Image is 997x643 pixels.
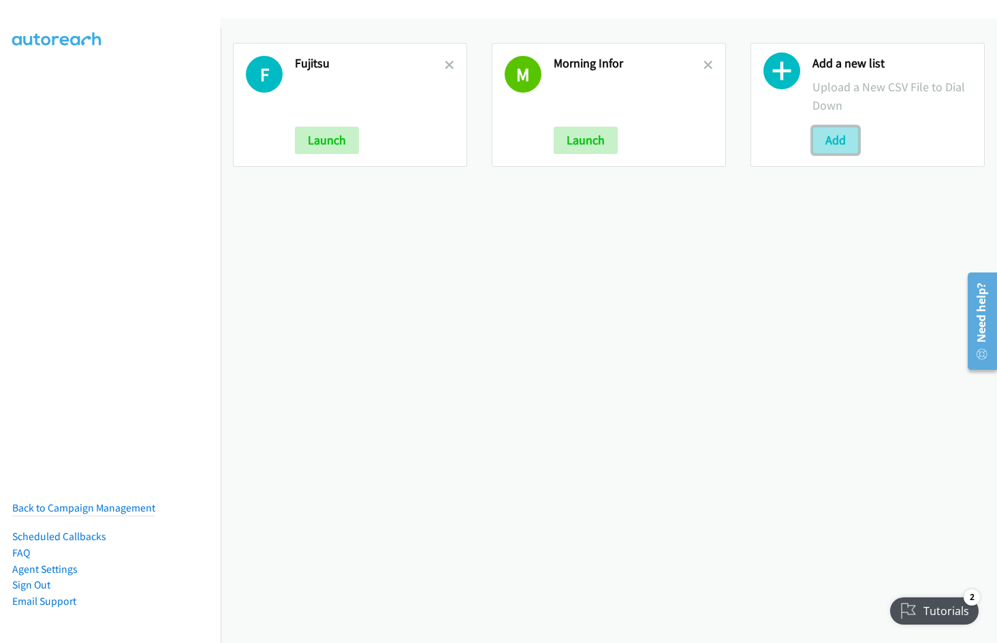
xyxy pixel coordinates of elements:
[812,56,972,72] h2: Add a new list
[12,546,30,559] a: FAQ
[812,78,972,114] p: Upload a New CSV File to Dial Down
[505,56,541,93] h1: M
[12,530,106,543] a: Scheduled Callbacks
[295,127,359,154] button: Launch
[295,56,445,72] h2: Fujitsu
[12,563,78,576] a: Agent Settings
[554,56,703,72] h2: Morning Infor
[12,501,155,514] a: Back to Campaign Management
[958,267,997,375] iframe: Resource Center
[246,56,283,93] h1: F
[12,578,50,591] a: Sign Out
[554,127,618,154] button: Launch
[812,127,859,154] button: Add
[12,595,76,608] a: Email Support
[882,584,987,633] iframe: Checklist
